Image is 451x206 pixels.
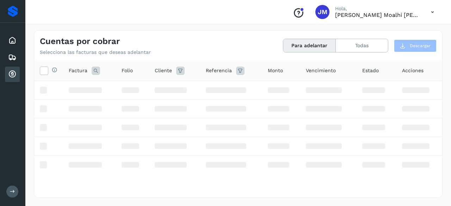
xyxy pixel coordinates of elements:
[155,67,172,74] span: Cliente
[40,36,120,46] h4: Cuentas por cobrar
[5,67,20,82] div: Cuentas por cobrar
[336,39,388,52] button: Todas
[362,67,379,74] span: Estado
[306,67,336,74] span: Vencimiento
[410,43,431,49] span: Descargar
[40,49,151,55] p: Selecciona las facturas que deseas adelantar
[122,67,133,74] span: Folio
[5,50,20,65] div: Embarques
[402,67,424,74] span: Acciones
[5,33,20,48] div: Inicio
[335,12,420,18] p: Jose Moalhi Isrrael Almaraz Galicia
[335,6,420,12] p: Hola,
[206,67,232,74] span: Referencia
[394,39,437,52] button: Descargar
[69,67,87,74] span: Factura
[268,67,283,74] span: Monto
[283,39,336,52] button: Para adelantar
